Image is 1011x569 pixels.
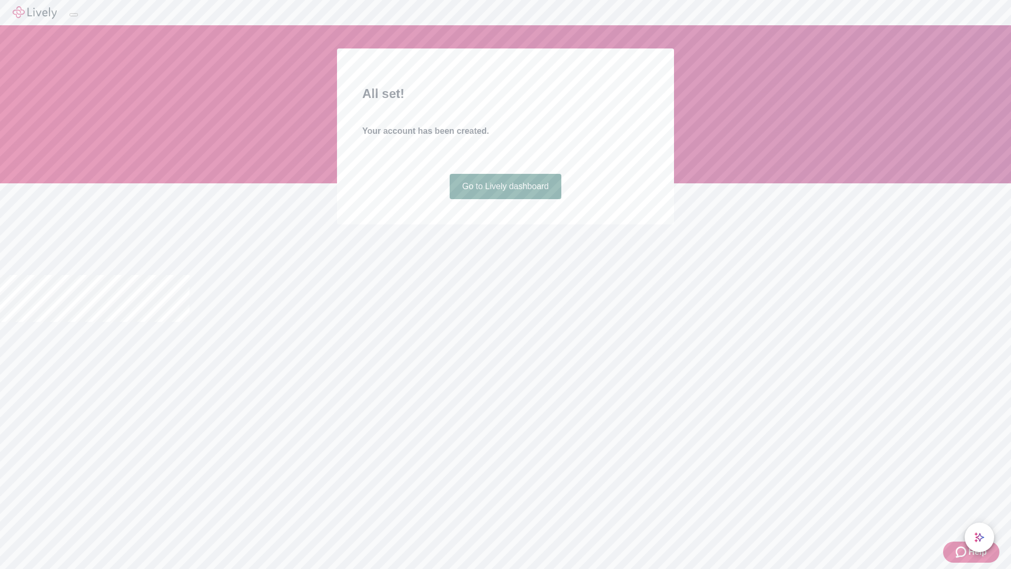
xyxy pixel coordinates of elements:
[13,6,57,19] img: Lively
[362,84,649,103] h2: All set!
[974,532,985,543] svg: Lively AI Assistant
[965,523,994,552] button: chat
[362,125,649,138] h4: Your account has been created.
[956,546,968,558] svg: Zendesk support icon
[450,174,562,199] a: Go to Lively dashboard
[968,546,987,558] span: Help
[943,542,999,563] button: Zendesk support iconHelp
[70,13,78,16] button: Log out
